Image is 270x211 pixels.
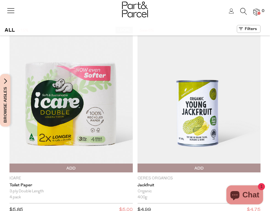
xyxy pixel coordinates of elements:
[5,25,15,35] h1: ALL
[138,176,261,181] p: Ceres Organics
[9,176,133,181] p: icare
[9,183,133,188] a: Toilet Paper
[138,195,147,201] span: 400g
[9,189,133,195] div: 3 ply Double Length
[9,27,133,172] img: Toilet Paper
[260,8,266,14] span: 0
[138,27,261,172] img: Jackfruit
[253,9,260,15] a: 0
[9,195,21,201] span: 4 pack
[9,164,133,172] button: Add To Parcel
[122,2,148,17] img: Part&Parcel
[224,185,265,206] inbox-online-store-chat: Shopify online store chat
[138,183,261,188] a: Jackfruit
[138,164,261,172] button: Add To Parcel
[2,74,9,127] span: Browse Aisles
[138,189,261,195] div: Organic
